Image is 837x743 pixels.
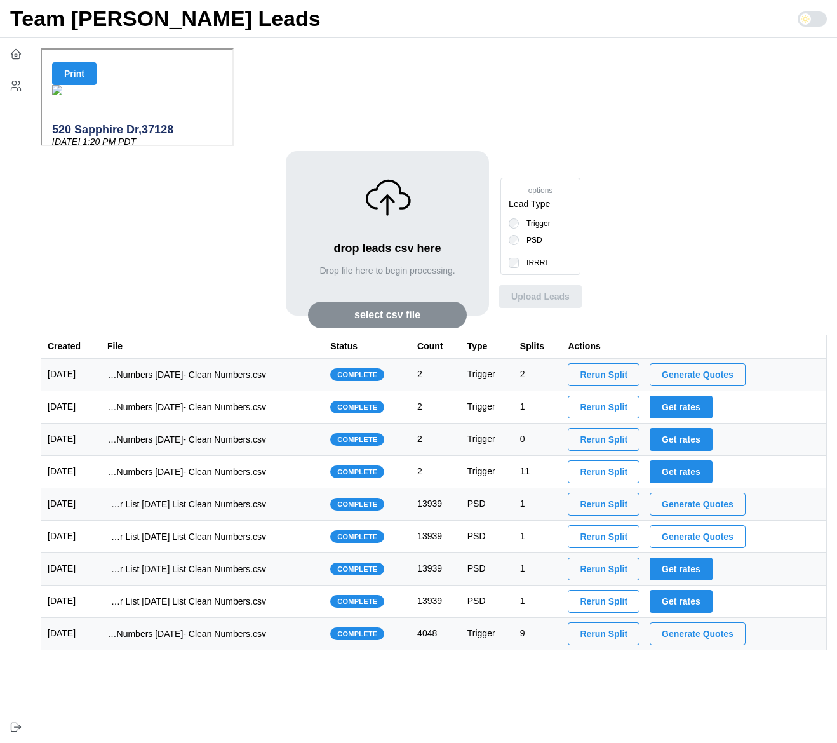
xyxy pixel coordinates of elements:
[41,521,102,553] td: [DATE]
[662,558,700,580] span: Get rates
[514,521,562,553] td: 1
[662,526,733,547] span: Generate Quotes
[519,218,551,229] label: Trigger
[514,488,562,521] td: 1
[514,424,562,456] td: 0
[41,456,102,488] td: [DATE]
[650,460,713,483] button: Get rates
[519,235,542,245] label: PSD
[461,586,514,618] td: PSD
[514,456,562,488] td: 11
[461,424,514,456] td: Trigger
[107,433,266,446] p: imports/[PERSON_NAME]/1754583949171-1754575984194-TU Master List With Numbers [DATE]- Clean Numbe...
[461,521,514,553] td: PSD
[511,286,570,307] span: Upload Leads
[41,618,102,650] td: [DATE]
[568,590,639,613] button: Rerun Split
[580,558,627,580] span: Rerun Split
[650,493,746,516] button: Generate Quotes
[461,553,514,586] td: PSD
[411,391,461,424] td: 2
[41,359,102,391] td: [DATE]
[354,302,420,328] span: select csv file
[568,493,639,516] button: Rerun Split
[107,563,266,575] p: imports/[PERSON_NAME]/1754089772929-1749523138906-TU VA IRRRL Master List [DATE] List Clean Numbe...
[10,86,173,98] p: [DATE] 1:20 PM PDT
[101,335,324,358] th: File
[107,368,266,381] p: imports/[PERSON_NAME]/1754585622697-1754575984194-TU Master List With Numbers [DATE]- Clean Numbe...
[337,466,377,478] span: complete
[461,456,514,488] td: Trigger
[411,586,461,618] td: 13939
[580,461,627,483] span: Rerun Split
[461,391,514,424] td: Trigger
[324,335,411,358] th: Status
[514,618,562,650] td: 9
[107,498,266,511] p: imports/[PERSON_NAME]/1754111891013-1749523138906-TU VA IRRRL Master List [DATE] List Clean Numbe...
[107,595,266,608] p: imports/[PERSON_NAME]/1754087653299-1749523138906-TU VA IRRRL Master List [DATE] List Clean Numbe...
[580,493,627,515] span: Rerun Split
[662,493,733,515] span: Generate Quotes
[662,591,700,612] span: Get rates
[568,363,639,386] button: Rerun Split
[580,429,627,450] span: Rerun Split
[411,521,461,553] td: 13939
[337,628,377,639] span: complete
[41,586,102,618] td: [DATE]
[509,185,572,197] span: options
[519,258,549,268] label: IRRRL
[580,526,627,547] span: Rerun Split
[568,525,639,548] button: Rerun Split
[650,590,713,613] button: Get rates
[10,13,55,36] button: Print
[514,391,562,424] td: 1
[568,396,639,418] button: Rerun Split
[411,553,461,586] td: 13939
[411,335,461,358] th: Count
[580,396,627,418] span: Rerun Split
[514,359,562,391] td: 2
[561,335,826,358] th: Actions
[10,71,359,90] p: 520 Sapphire Dr , 37128
[461,359,514,391] td: Trigger
[662,396,700,418] span: Get rates
[10,36,173,46] img: emc-logo-full.png
[337,563,377,575] span: complete
[107,465,266,478] p: imports/[PERSON_NAME]/1754583267268-1754575984194-TU Master List With Numbers [DATE]- Clean Numbe...
[22,13,43,35] span: Print
[107,401,266,413] p: imports/[PERSON_NAME]/1754585532908-1754575984194-TU Master List With Numbers [DATE]- Clean Numbe...
[411,456,461,488] td: 2
[308,302,467,328] button: select csv file
[509,197,550,211] div: Lead Type
[461,335,514,358] th: Type
[107,627,266,640] p: imports/[PERSON_NAME]/1752153944034-TU Master List With Numbers [DATE]- Clean Numbers.csv
[662,364,733,385] span: Generate Quotes
[337,401,377,413] span: complete
[568,428,639,451] button: Rerun Split
[41,335,102,358] th: Created
[568,460,639,483] button: Rerun Split
[580,364,627,385] span: Rerun Split
[411,488,461,521] td: 13939
[568,622,639,645] button: Rerun Split
[337,531,377,542] span: complete
[662,461,700,483] span: Get rates
[337,434,377,445] span: complete
[337,499,377,510] span: complete
[580,623,627,645] span: Rerun Split
[650,525,746,548] button: Generate Quotes
[662,623,733,645] span: Generate Quotes
[514,553,562,586] td: 1
[337,369,377,380] span: complete
[514,335,562,358] th: Splits
[461,618,514,650] td: Trigger
[41,553,102,586] td: [DATE]
[568,558,639,580] button: Rerun Split
[662,429,700,450] span: Get rates
[41,391,102,424] td: [DATE]
[10,4,321,32] h1: Team [PERSON_NAME] Leads
[650,622,746,645] button: Generate Quotes
[499,285,582,308] button: Upload Leads
[337,596,377,607] span: complete
[650,363,746,386] button: Generate Quotes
